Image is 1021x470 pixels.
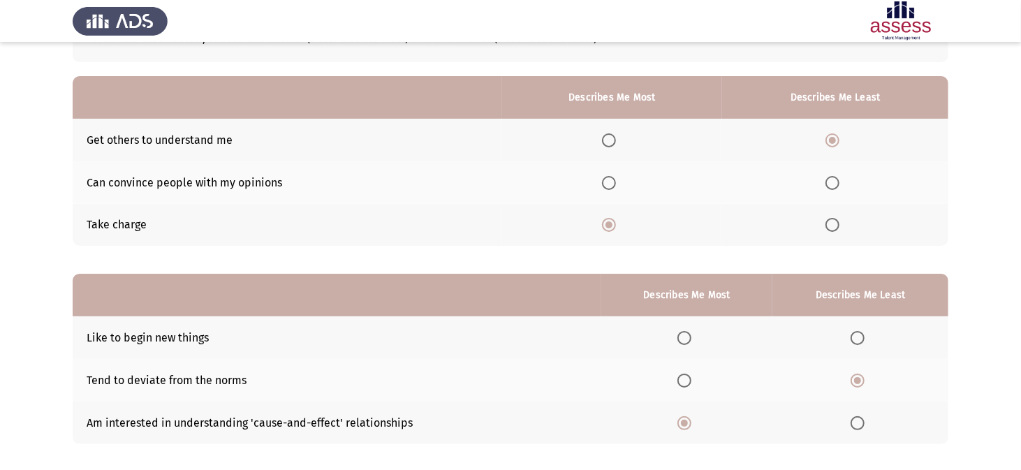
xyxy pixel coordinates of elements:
[602,175,622,189] mat-radio-group: Select an option
[677,330,697,344] mat-radio-group: Select an option
[722,76,948,119] th: Describes Me Least
[73,402,601,444] td: Am interested in understanding 'cause-and-effect' relationships
[502,76,723,119] th: Describes Me Most
[73,1,168,41] img: Assess Talent Management logo
[853,1,948,41] img: Assessment logo of Development Assessment R1 (EN/AR)
[73,316,601,359] td: Like to begin new things
[601,274,772,316] th: Describes Me Most
[602,218,622,231] mat-radio-group: Select an option
[851,416,870,429] mat-radio-group: Select an option
[73,119,502,161] td: Get others to understand me
[851,373,870,386] mat-radio-group: Select an option
[825,218,845,231] mat-radio-group: Select an option
[677,416,697,429] mat-radio-group: Select an option
[825,133,845,146] mat-radio-group: Select an option
[825,175,845,189] mat-radio-group: Select an option
[73,359,601,402] td: Tend to deviate from the norms
[602,133,622,146] mat-radio-group: Select an option
[73,204,502,247] td: Take charge
[677,373,697,386] mat-radio-group: Select an option
[772,274,948,316] th: Describes Me Least
[73,161,502,204] td: Can convince people with my opinions
[851,330,870,344] mat-radio-group: Select an option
